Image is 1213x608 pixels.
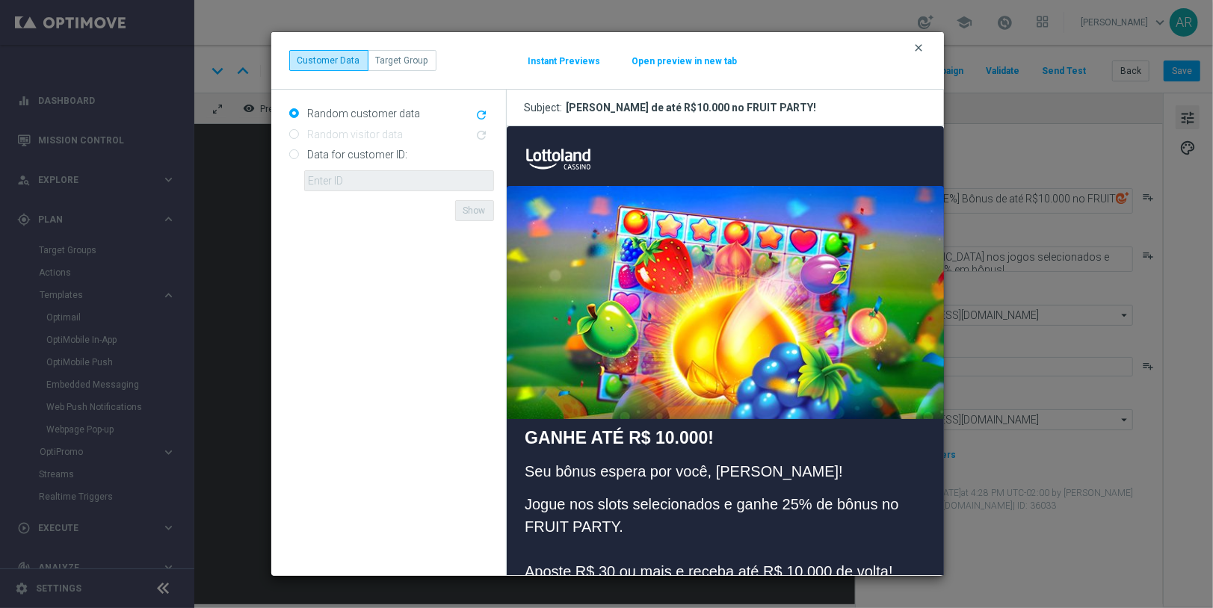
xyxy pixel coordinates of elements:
[474,107,494,125] button: refresh
[475,108,489,122] i: refresh
[567,101,817,114] div: [PERSON_NAME] de até R$10.000 no FRUIT PARTY!
[913,42,925,54] i: clear
[304,148,408,161] label: Data for customer ID:
[18,302,207,321] span: GANHE ATÉ R$ 10.000!
[304,107,421,120] label: Random customer data
[18,334,419,356] p: Seu bônus espera por você, [PERSON_NAME]!
[18,21,85,45] img: Lottoland
[525,101,567,114] span: Subject:
[528,55,602,67] button: Instant Previews
[18,367,419,456] p: Jogue nos slots selecionados e ganhe 25% de bônus no FRUIT PARTY. Aposte R$ 30 ou mais e receba a...
[289,50,368,71] button: Customer Data
[289,50,436,71] div: ...
[913,41,930,55] button: clear
[368,50,436,71] button: Target Group
[632,55,738,67] button: Open preview in new tab
[455,200,494,221] button: Show
[304,170,494,191] input: Enter ID
[304,128,404,141] label: Random visitor data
